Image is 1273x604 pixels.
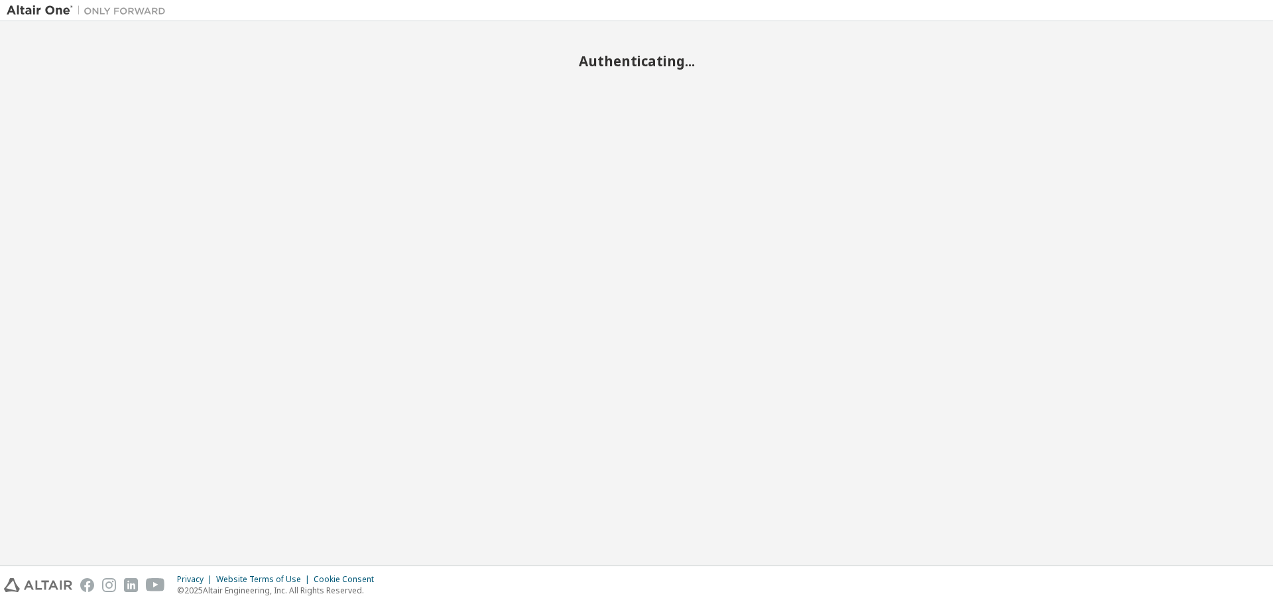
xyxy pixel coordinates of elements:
img: Altair One [7,4,172,17]
img: instagram.svg [102,578,116,592]
div: Cookie Consent [314,574,382,585]
div: Privacy [177,574,216,585]
img: youtube.svg [146,578,165,592]
img: linkedin.svg [124,578,138,592]
p: © 2025 Altair Engineering, Inc. All Rights Reserved. [177,585,382,596]
h2: Authenticating... [7,52,1266,70]
img: altair_logo.svg [4,578,72,592]
img: facebook.svg [80,578,94,592]
div: Website Terms of Use [216,574,314,585]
